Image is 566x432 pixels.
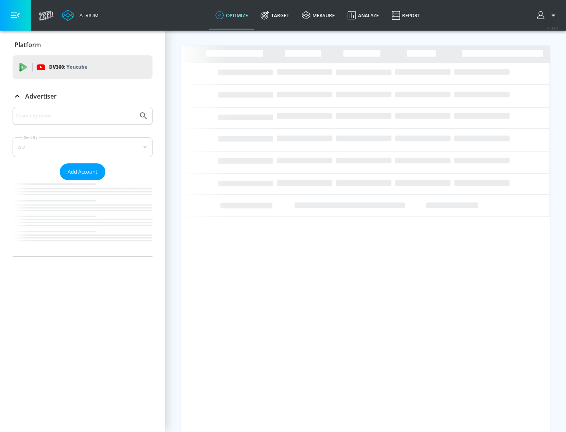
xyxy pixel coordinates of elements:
a: Report [385,1,426,29]
button: Add Account [60,163,105,180]
p: Advertiser [25,92,57,101]
div: Advertiser [13,107,153,256]
div: DV360: Youtube [13,55,153,79]
p: Platform [15,40,41,49]
a: Target [254,1,296,29]
input: Search by name [16,111,135,121]
nav: list of Advertiser [13,180,153,256]
a: Analyze [341,1,385,29]
div: A-Z [13,137,153,157]
div: Advertiser [13,85,153,107]
p: DV360: [49,63,87,71]
a: Atrium [62,9,99,21]
a: optimize [209,1,254,29]
p: Youtube [66,63,87,71]
span: Add Account [68,167,97,176]
a: measure [296,1,341,29]
span: v 4.22.2 [547,26,558,30]
div: Atrium [76,12,99,19]
div: Platform [13,34,153,56]
label: Sort By [22,135,39,140]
